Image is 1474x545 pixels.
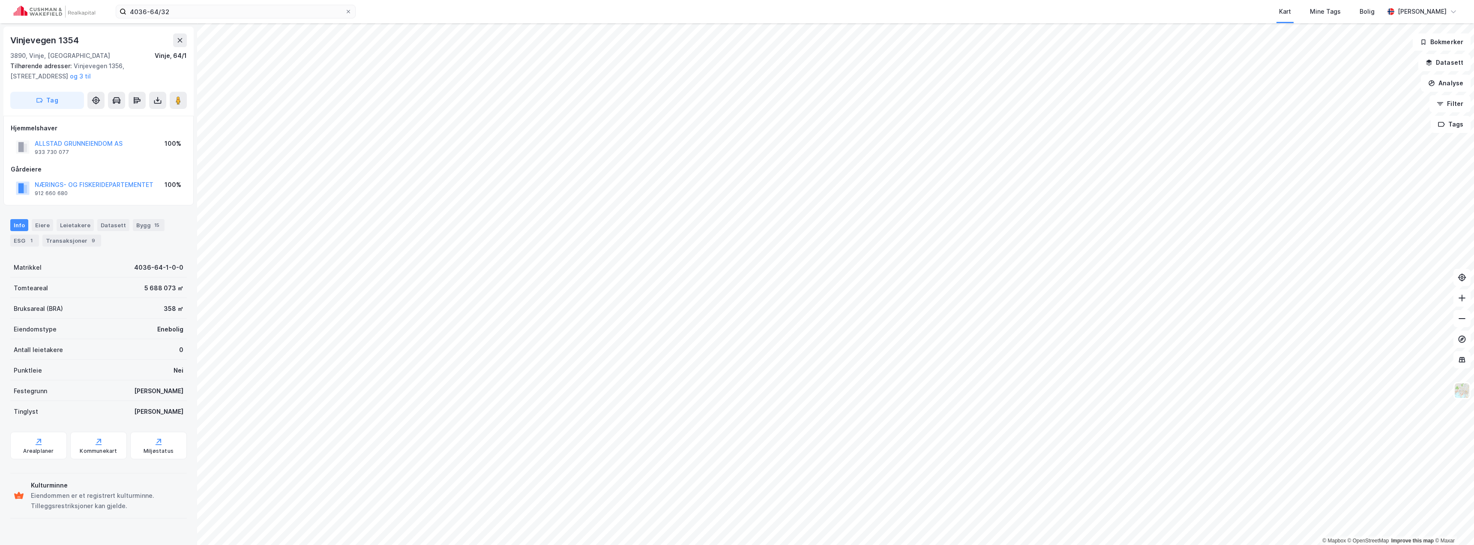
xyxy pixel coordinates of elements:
[11,164,186,175] div: Gårdeiere
[14,304,63,314] div: Bruksareal (BRA)
[164,304,183,314] div: 358 ㎡
[10,219,28,231] div: Info
[80,448,117,455] div: Kommunekart
[10,33,81,47] div: Vinjevegen 1354
[157,324,183,334] div: Enebolig
[11,123,186,133] div: Hjemmelshaver
[165,139,181,149] div: 100%
[14,345,63,355] div: Antall leietakere
[31,480,183,491] div: Kulturminne
[1418,54,1471,71] button: Datasett
[1431,504,1474,545] iframe: Chat Widget
[23,448,54,455] div: Arealplaner
[179,345,183,355] div: 0
[1454,382,1470,399] img: Z
[1310,6,1341,17] div: Mine Tags
[14,6,95,18] img: cushman-wakefield-realkapital-logo.202ea83816669bd177139c58696a8fa1.svg
[10,235,39,247] div: ESG
[1429,95,1471,112] button: Filter
[10,62,74,69] span: Tilhørende adresser:
[1421,75,1471,92] button: Analyse
[14,283,48,293] div: Tomteareal
[57,219,94,231] div: Leietakere
[1431,116,1471,133] button: Tags
[14,324,57,334] div: Eiendomstype
[97,219,129,231] div: Datasett
[134,406,183,417] div: [PERSON_NAME]
[1398,6,1447,17] div: [PERSON_NAME]
[10,92,84,109] button: Tag
[153,221,161,229] div: 15
[1322,538,1346,544] a: Mapbox
[10,51,110,61] div: 3890, Vinje, [GEOGRAPHIC_DATA]
[1431,504,1474,545] div: Kontrollprogram for chat
[31,491,183,511] div: Eiendommen er et registrert kulturminne. Tilleggsrestriksjoner kan gjelde.
[27,236,36,245] div: 1
[134,262,183,273] div: 4036-64-1-0-0
[35,190,68,197] div: 912 660 680
[14,386,47,396] div: Festegrunn
[1413,33,1471,51] button: Bokmerker
[134,386,183,396] div: [PERSON_NAME]
[14,262,42,273] div: Matrikkel
[165,180,181,190] div: 100%
[89,236,98,245] div: 9
[174,365,183,376] div: Nei
[35,149,69,156] div: 933 730 077
[144,448,174,455] div: Miljøstatus
[1391,538,1434,544] a: Improve this map
[42,235,101,247] div: Transaksjoner
[126,5,345,18] input: Søk på adresse, matrikkel, gårdeiere, leietakere eller personer
[155,51,187,61] div: Vinje, 64/1
[144,283,183,293] div: 5 688 073 ㎡
[133,219,165,231] div: Bygg
[32,219,53,231] div: Eiere
[14,365,42,376] div: Punktleie
[10,61,180,81] div: Vinjevegen 1356, [STREET_ADDRESS]
[1348,538,1389,544] a: OpenStreetMap
[14,406,38,417] div: Tinglyst
[1279,6,1291,17] div: Kart
[1360,6,1375,17] div: Bolig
